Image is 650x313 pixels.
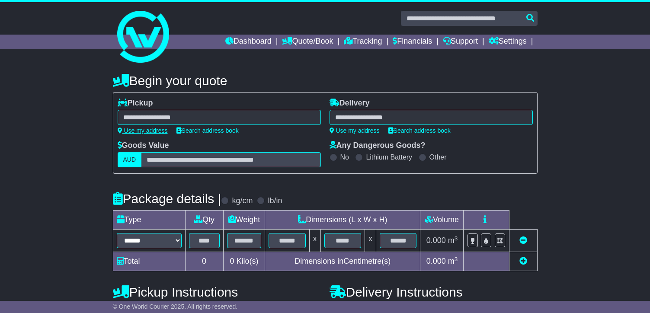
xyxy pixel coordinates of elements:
[113,73,538,88] h4: Begin your quote
[519,236,527,245] a: Remove this item
[113,303,238,310] span: © One World Courier 2025. All rights reserved.
[330,285,538,299] h4: Delivery Instructions
[185,211,223,230] td: Qty
[330,127,380,134] a: Use my address
[420,211,464,230] td: Volume
[455,256,458,262] sup: 3
[448,257,458,265] span: m
[118,99,153,108] label: Pickup
[426,236,446,245] span: 0.000
[265,211,420,230] td: Dimensions (L x W x H)
[489,35,527,49] a: Settings
[230,257,234,265] span: 0
[223,252,265,271] td: Kilo(s)
[118,152,142,167] label: AUD
[426,257,446,265] span: 0.000
[176,127,239,134] a: Search address book
[268,196,282,206] label: lb/in
[118,141,169,150] label: Goods Value
[388,127,451,134] a: Search address book
[113,192,221,206] h4: Package details |
[330,141,426,150] label: Any Dangerous Goods?
[443,35,478,49] a: Support
[118,127,168,134] a: Use my address
[282,35,333,49] a: Quote/Book
[429,153,447,161] label: Other
[223,211,265,230] td: Weight
[225,35,272,49] a: Dashboard
[309,230,320,252] td: x
[232,196,253,206] label: kg/cm
[365,230,376,252] td: x
[393,35,432,49] a: Financials
[519,257,527,265] a: Add new item
[448,236,458,245] span: m
[265,252,420,271] td: Dimensions in Centimetre(s)
[340,153,349,161] label: No
[113,211,185,230] td: Type
[366,153,412,161] label: Lithium Battery
[113,285,321,299] h4: Pickup Instructions
[113,252,185,271] td: Total
[455,235,458,242] sup: 3
[185,252,223,271] td: 0
[330,99,370,108] label: Delivery
[344,35,382,49] a: Tracking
